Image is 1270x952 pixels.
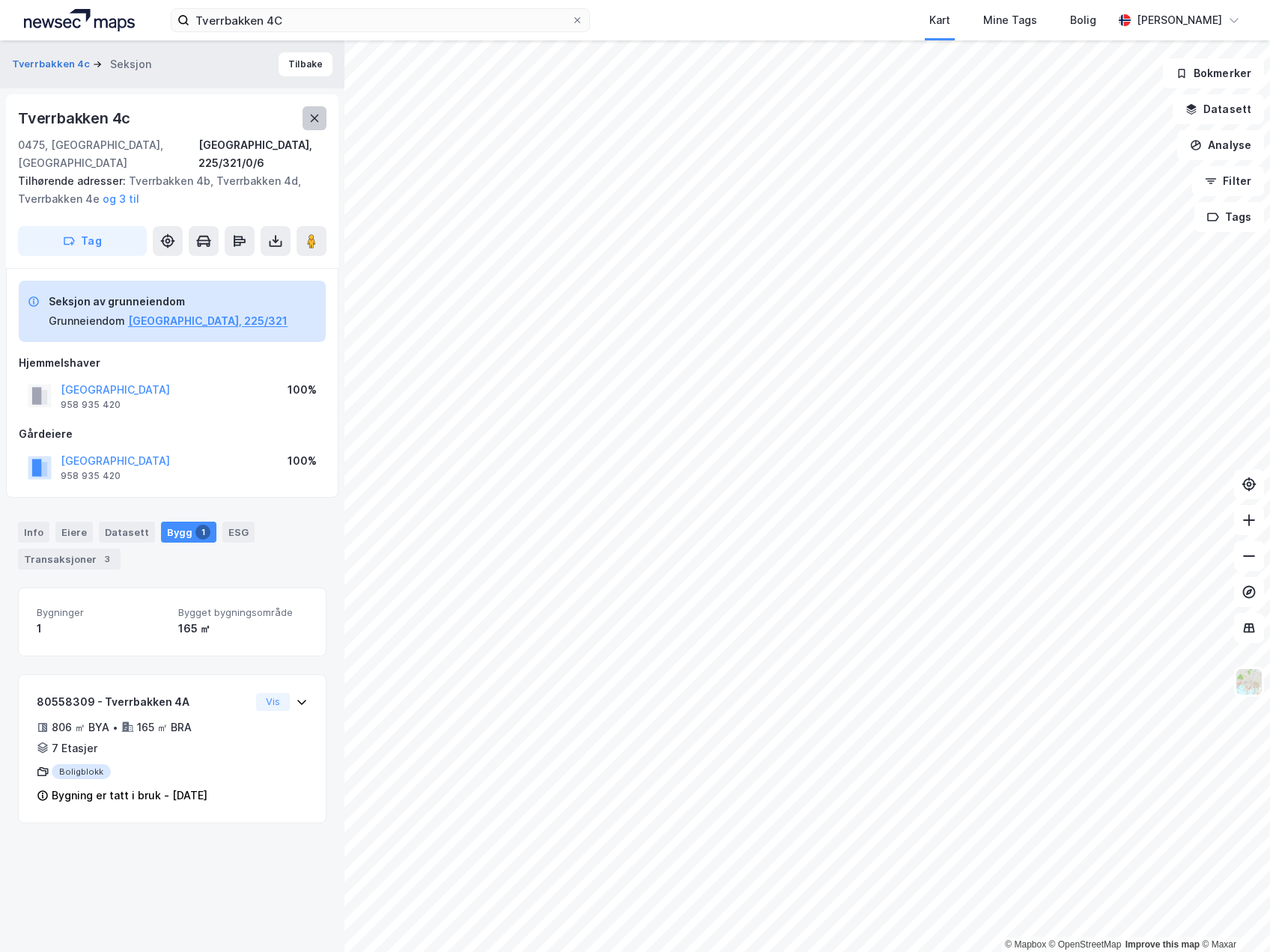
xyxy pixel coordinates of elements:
input: Søk på adresse, matrikkel, gårdeiere, leietakere eller personer [189,9,571,31]
div: 806 ㎡ BYA [52,718,109,736]
span: Tilhørende adresser: [18,174,129,187]
div: Grunneiendom [49,312,125,330]
iframe: Chat Widget [1195,880,1270,952]
div: Gårdeiere [19,425,326,443]
div: 100% [288,452,317,470]
div: Hjemmelshaver [19,354,326,372]
div: 165 ㎡ [178,620,308,638]
button: Tverrbakken 4c [12,57,93,72]
div: 0475, [GEOGRAPHIC_DATA], [GEOGRAPHIC_DATA] [18,136,198,172]
div: 100% [288,381,317,399]
div: [GEOGRAPHIC_DATA], 225/321/0/6 [198,136,326,172]
div: Transaksjoner [18,549,121,570]
div: 3 [100,552,115,567]
button: Tag [18,226,147,256]
div: 1 [195,525,210,540]
div: Eiere [55,522,93,543]
div: 1 [37,620,166,638]
button: Tags [1194,202,1264,232]
div: 80558309 - Tverrbakken 4A [37,693,250,711]
div: 958 935 420 [61,470,121,482]
div: ESG [222,522,255,543]
div: Tverrbakken 4c [18,106,133,130]
div: Datasett [99,522,155,543]
div: 7 Etasjer [52,739,97,757]
div: Bygg [161,522,216,543]
div: Seksjon av grunneiendom [49,293,288,311]
div: Tverrbakken 4b, Tverrbakken 4d, Tverrbakken 4e [18,172,315,208]
button: Bokmerker [1163,58,1264,88]
span: Bygninger [37,606,166,619]
div: • [112,721,118,733]
button: Analyse [1177,130,1264,160]
button: [GEOGRAPHIC_DATA], 225/321 [128,312,288,330]
div: Info [18,522,49,543]
a: Improve this map [1125,939,1200,950]
div: Bygning er tatt i bruk - [DATE] [52,787,207,805]
img: Z [1235,668,1263,696]
div: Seksjon [110,55,151,73]
button: Vis [256,693,290,711]
img: logo.a4113a55bc3d86da70a041830d287a7e.svg [24,9,135,31]
div: [PERSON_NAME] [1137,11,1222,29]
div: Mine Tags [983,11,1037,29]
div: Kart [929,11,950,29]
button: Tilbake [279,52,332,76]
a: OpenStreetMap [1049,939,1122,950]
div: Bolig [1070,11,1096,29]
button: Filter [1192,166,1264,196]
button: Datasett [1173,94,1264,124]
div: 958 935 420 [61,399,121,411]
a: Mapbox [1005,939,1046,950]
span: Bygget bygningsområde [178,606,308,619]
div: Kontrollprogram for chat [1195,880,1270,952]
div: 165 ㎡ BRA [137,718,192,736]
